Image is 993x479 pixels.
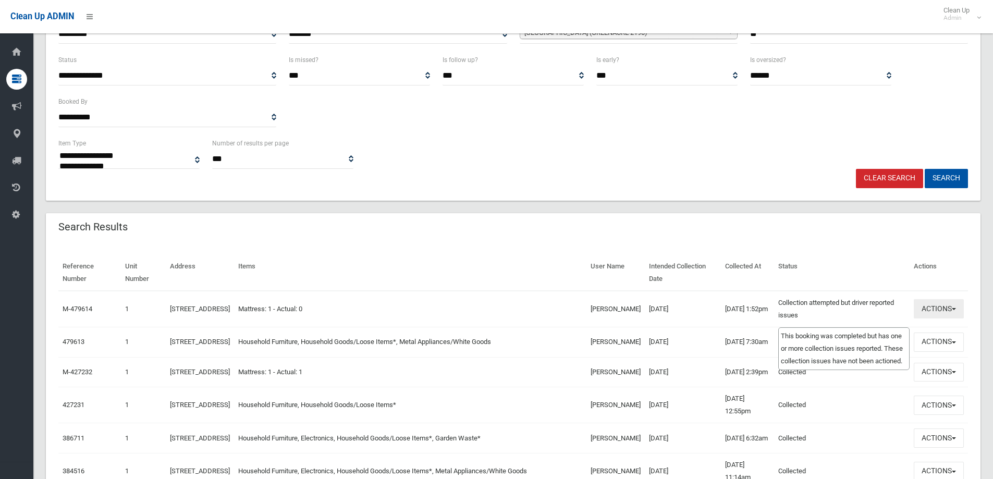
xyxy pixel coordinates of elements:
[645,255,721,291] th: Intended Collection Date
[212,138,289,149] label: Number of results per page
[63,434,84,442] a: 386711
[234,327,586,357] td: Household Furniture, Household Goods/Loose Items*, Metal Appliances/White Goods
[121,387,166,423] td: 1
[58,96,88,107] label: Booked By
[289,54,318,66] label: Is missed?
[721,423,774,453] td: [DATE] 6:32am
[774,291,910,327] td: Collection attempted but driver reported issues
[46,217,140,237] header: Search Results
[121,255,166,291] th: Unit Number
[645,291,721,327] td: [DATE]
[774,423,910,453] td: Collected
[914,299,964,318] button: Actions
[586,291,645,327] td: [PERSON_NAME]
[721,255,774,291] th: Collected At
[721,291,774,327] td: [DATE] 1:52pm
[645,423,721,453] td: [DATE]
[774,357,910,387] td: Collected
[63,305,92,313] a: M-479614
[914,333,964,352] button: Actions
[121,423,166,453] td: 1
[170,305,230,313] a: [STREET_ADDRESS]
[774,327,910,357] td: Collected
[443,54,478,66] label: Is follow up?
[586,255,645,291] th: User Name
[170,401,230,409] a: [STREET_ADDRESS]
[750,54,786,66] label: Is oversized?
[234,387,586,423] td: Household Furniture, Household Goods/Loose Items*
[586,327,645,357] td: [PERSON_NAME]
[925,169,968,188] button: Search
[914,396,964,415] button: Actions
[856,169,923,188] a: Clear Search
[170,368,230,376] a: [STREET_ADDRESS]
[58,54,77,66] label: Status
[234,357,586,387] td: Mattress: 1 - Actual: 1
[721,387,774,423] td: [DATE] 12:55pm
[586,387,645,423] td: [PERSON_NAME]
[58,138,86,149] label: Item Type
[721,327,774,357] td: [DATE] 7:30am
[166,255,234,291] th: Address
[938,6,980,22] span: Clean Up
[645,327,721,357] td: [DATE]
[58,255,121,291] th: Reference Number
[914,428,964,448] button: Actions
[170,434,230,442] a: [STREET_ADDRESS]
[778,327,910,370] div: This booking was completed but has one or more collection issues reported. These collection issue...
[63,467,84,475] a: 384516
[943,14,970,22] small: Admin
[63,338,84,346] a: 479613
[645,357,721,387] td: [DATE]
[63,368,92,376] a: M-427232
[586,423,645,453] td: [PERSON_NAME]
[121,357,166,387] td: 1
[234,255,586,291] th: Items
[910,255,968,291] th: Actions
[170,467,230,475] a: [STREET_ADDRESS]
[645,387,721,423] td: [DATE]
[234,291,586,327] td: Mattress: 1 - Actual: 0
[586,357,645,387] td: [PERSON_NAME]
[63,401,84,409] a: 427231
[10,11,74,21] span: Clean Up ADMIN
[170,338,230,346] a: [STREET_ADDRESS]
[234,423,586,453] td: Household Furniture, Electronics, Household Goods/Loose Items*, Garden Waste*
[721,357,774,387] td: [DATE] 2:39pm
[774,255,910,291] th: Status
[596,54,619,66] label: Is early?
[121,327,166,357] td: 1
[914,363,964,382] button: Actions
[774,387,910,423] td: Collected
[121,291,166,327] td: 1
